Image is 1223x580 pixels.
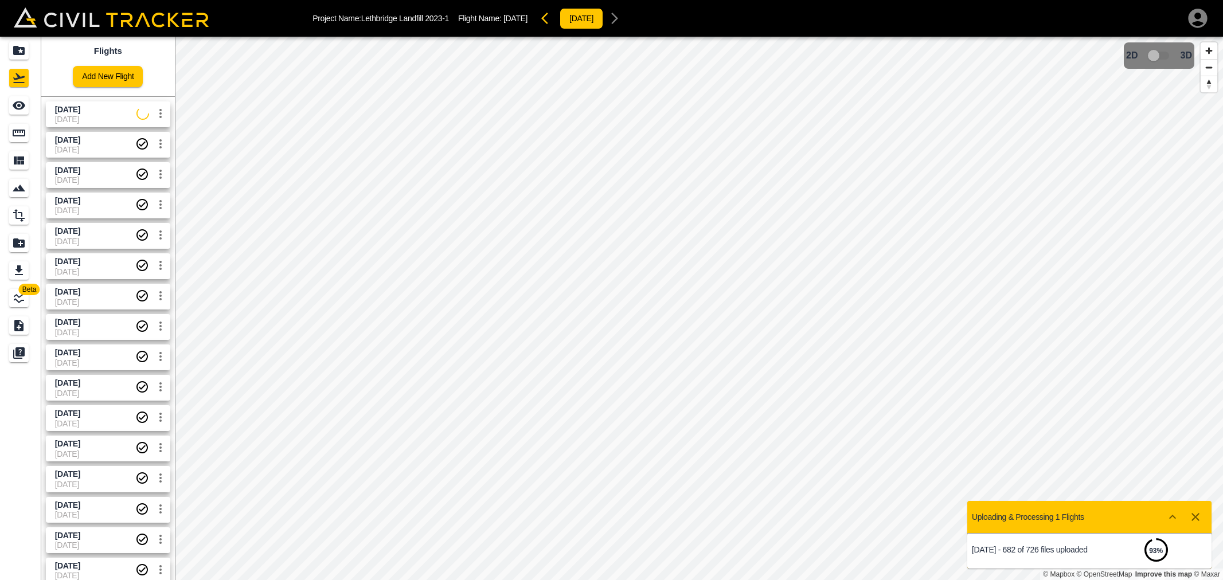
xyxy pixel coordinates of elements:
span: 3D model not uploaded yet [1143,45,1176,66]
img: Civil Tracker [14,7,209,28]
button: Zoom in [1201,42,1217,59]
span: 3D [1181,50,1192,61]
a: Mapbox [1043,570,1074,578]
button: Reset bearing to north [1201,76,1217,92]
a: Maxar [1194,570,1220,578]
span: [DATE] [503,14,528,23]
p: Uploading & Processing 1 Flights [972,512,1084,522]
strong: 93 % [1149,547,1163,555]
button: Zoom out [1201,59,1217,76]
button: Show more [1161,505,1184,528]
span: 2D [1126,50,1138,61]
p: Project Name: Lethbridge Landfill 2023-1 [312,14,449,23]
a: OpenStreetMap [1077,570,1132,578]
a: Map feedback [1135,570,1192,578]
p: [DATE] - 682 of 726 files uploaded [972,545,1089,554]
p: Flight Name: [458,14,528,23]
button: [DATE] [560,8,603,29]
canvas: Map [175,37,1223,580]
